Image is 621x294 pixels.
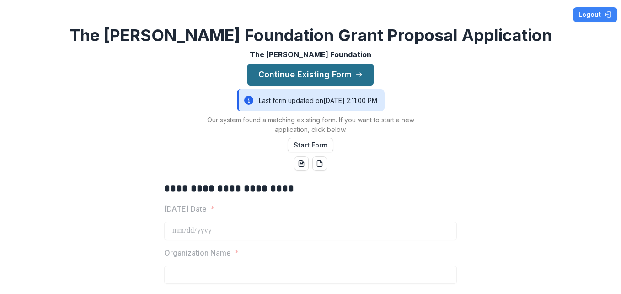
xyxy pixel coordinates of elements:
[573,7,617,22] button: Logout
[288,138,333,152] button: Start Form
[196,115,425,134] p: Our system found a matching existing form. If you want to start a new application, click below.
[294,156,309,171] button: word-download
[237,89,385,111] div: Last form updated on [DATE] 2:11:00 PM
[70,26,552,45] h2: The [PERSON_NAME] Foundation Grant Proposal Application
[247,64,374,86] button: Continue Existing Form
[164,203,207,214] p: [DATE] Date
[164,247,231,258] p: Organization Name
[250,49,371,60] p: The [PERSON_NAME] Foundation
[312,156,327,171] button: pdf-download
